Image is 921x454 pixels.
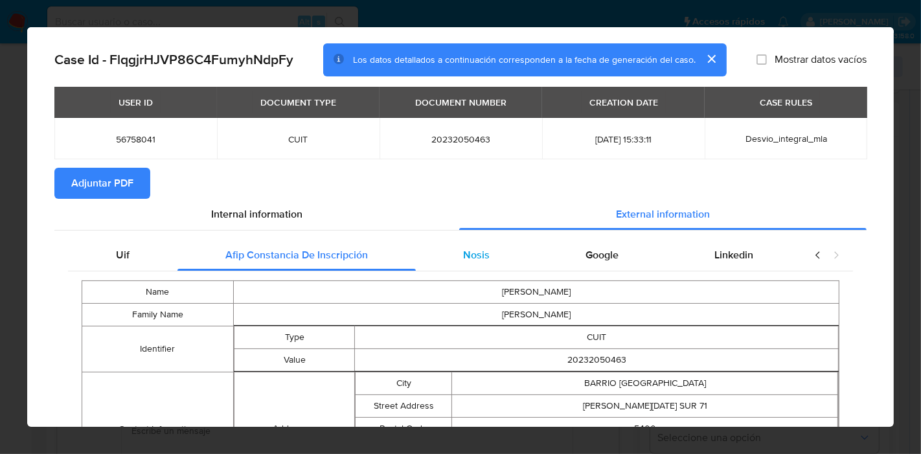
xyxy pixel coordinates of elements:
span: Internal information [211,207,302,221]
span: Google [586,247,619,262]
div: Detailed info [54,199,867,230]
span: Nosis [463,247,490,262]
td: [PERSON_NAME][DATE] SUR 71 [452,394,838,417]
div: DOCUMENT NUMBER [407,91,514,113]
td: CUIT [355,326,839,348]
span: 20232050463 [395,133,527,145]
td: BARRIO [GEOGRAPHIC_DATA] [452,372,838,394]
div: closure-recommendation-modal [27,27,894,427]
h2: Case Id - FlqgjrHJVP86C4FumyhNdpFy [54,51,293,68]
div: Detailed external info [68,240,801,271]
span: Mostrar datos vacíos [775,53,867,66]
div: CASE RULES [752,91,820,113]
td: 20232050463 [355,348,839,371]
span: Los datos detallados a continuación corresponden a la fecha de generación del caso. [353,53,696,66]
td: Postal Code [356,417,452,440]
div: USER ID [111,91,161,113]
button: Adjuntar PDF [54,168,150,199]
td: Name [82,280,234,303]
td: Family Name [82,303,234,326]
span: Uif [116,247,130,262]
td: Street Address [356,394,452,417]
button: cerrar [696,43,727,74]
span: Desvio_integral_mla [745,132,827,145]
div: CREATION DATE [582,91,666,113]
span: 56758041 [70,133,201,145]
span: Adjuntar PDF [71,169,133,198]
span: CUIT [233,133,364,145]
span: External information [616,207,710,221]
td: [PERSON_NAME] [233,280,839,303]
div: DOCUMENT TYPE [253,91,344,113]
td: [PERSON_NAME] [233,303,839,326]
td: Identifier [82,326,234,372]
span: Afip Constancia De Inscripción [225,247,368,262]
input: Mostrar datos vacíos [756,54,767,65]
span: Linkedin [714,247,753,262]
span: [DATE] 15:33:11 [558,133,689,145]
td: 5400 [452,417,838,440]
td: Type [234,326,355,348]
td: Value [234,348,355,371]
td: City [356,372,452,394]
